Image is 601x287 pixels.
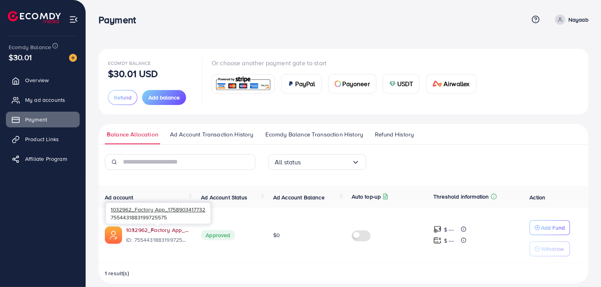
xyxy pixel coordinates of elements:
[148,94,180,101] span: Add balance
[426,74,476,94] a: cardAirwallex
[69,54,77,62] img: image
[530,193,545,201] span: Action
[105,226,122,244] img: ic-ads-acc.e4c84228.svg
[383,74,420,94] a: cardUSDT
[105,269,129,277] span: 1 result(s)
[444,236,454,245] p: $ ---
[69,15,78,24] img: menu
[126,226,188,234] a: 1032962_Factory App_1758903417732
[273,193,325,201] span: Ad Account Balance
[126,236,188,244] span: ID: 7554431883199725575
[108,90,137,105] button: Refund
[397,79,413,88] span: USDT
[273,231,280,239] span: $0
[212,58,483,68] p: Or choose another payment gate to start
[9,43,51,51] span: Ecomdy Balance
[214,75,272,92] img: card
[275,156,301,168] span: All status
[111,206,205,213] span: 1032962_Factory App_1758903417732
[6,72,80,88] a: Overview
[541,244,564,254] p: Withdraw
[105,193,133,201] span: Ad account
[530,241,570,256] button: Withdraw
[25,116,47,123] span: Payment
[433,225,442,234] img: top-up amount
[107,130,158,139] span: Balance Allocation
[265,130,363,139] span: Ecomdy Balance Transaction History
[212,74,275,94] a: card
[444,79,469,88] span: Airwallex
[8,11,61,23] img: logo
[343,79,370,88] span: Payoneer
[201,230,235,240] span: Approved
[201,193,247,201] span: Ad Account Status
[25,155,67,163] span: Affiliate Program
[142,90,186,105] button: Add balance
[568,15,588,24] p: Nayaab
[352,192,381,201] p: Auto top-up
[106,203,210,224] div: 7554431883199725575
[568,252,595,281] iframe: Chat
[328,74,376,94] a: cardPayoneer
[25,96,65,104] span: My ad accounts
[99,14,142,26] h3: Payment
[6,92,80,108] a: My ad accounts
[114,94,132,101] span: Refund
[375,130,414,139] span: Refund History
[552,15,588,25] a: Nayaab
[296,79,315,88] span: PayPal
[6,112,80,127] a: Payment
[6,131,80,147] a: Product Links
[25,135,59,143] span: Product Links
[108,60,151,66] span: Ecomdy Balance
[288,81,294,87] img: card
[170,130,254,139] span: Ad Account Transaction History
[433,236,442,245] img: top-up amount
[541,223,565,232] p: Add Fund
[9,52,32,63] span: $30.01
[433,81,442,87] img: card
[389,81,396,87] img: card
[433,192,489,201] p: Threshold information
[281,74,322,94] a: cardPayPal
[6,151,80,167] a: Affiliate Program
[444,225,454,234] p: $ ---
[301,156,352,168] input: Search for option
[108,69,158,78] p: $30.01 USD
[530,220,570,235] button: Add Fund
[268,154,366,170] div: Search for option
[25,76,49,84] span: Overview
[335,81,341,87] img: card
